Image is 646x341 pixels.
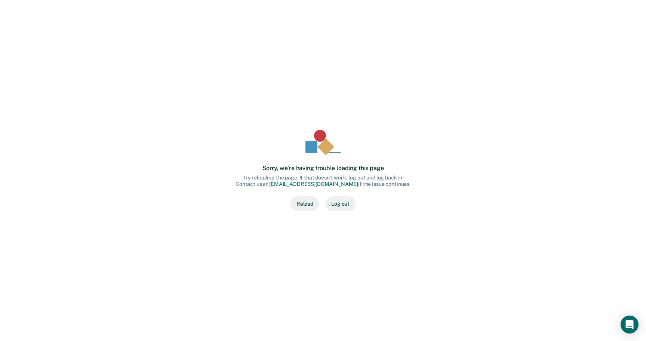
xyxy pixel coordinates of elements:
[236,175,410,187] div: Try reloading the page. If that doesn’t work, log out and log back in. Contact us at if the issue...
[621,316,639,334] div: Open Intercom Messenger
[262,165,384,172] div: Sorry, we’re having trouble loading this page
[290,196,319,211] button: Reload
[325,196,356,211] button: Log out
[269,181,358,187] a: [EMAIL_ADDRESS][DOMAIN_NAME]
